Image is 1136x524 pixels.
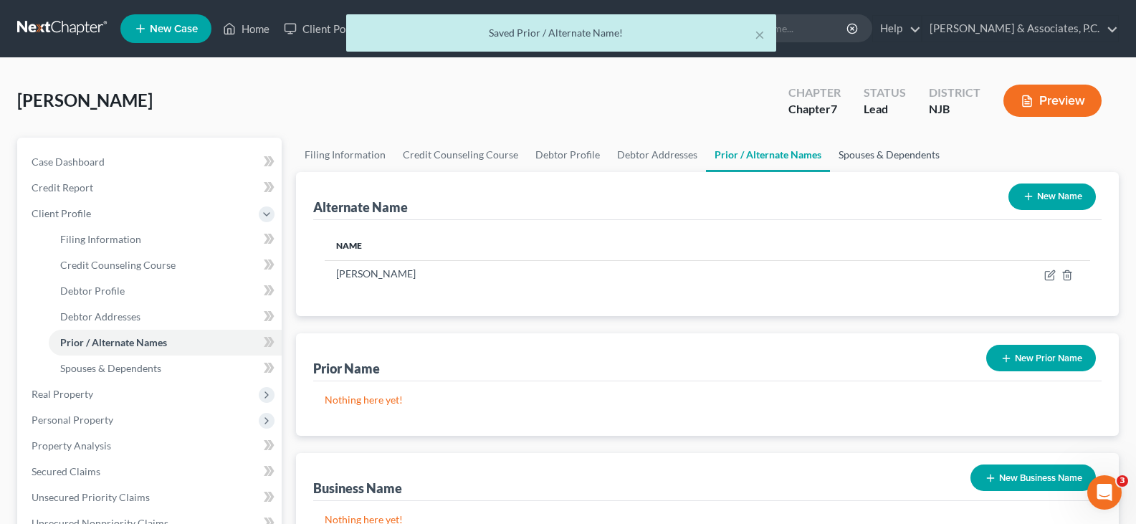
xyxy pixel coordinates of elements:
a: Property Analysis [20,433,282,459]
button: × [755,26,765,43]
a: Credit Counseling Course [49,252,282,278]
span: Unsecured Priority Claims [32,491,150,503]
span: Spouses & Dependents [60,362,161,374]
span: Debtor Profile [60,285,125,297]
a: Credit Counseling Course [394,138,527,172]
span: Secured Claims [32,465,100,477]
a: Debtor Addresses [49,304,282,330]
a: Spouses & Dependents [830,138,948,172]
a: Prior / Alternate Names [706,138,830,172]
div: Alternate Name [313,199,408,216]
p: Nothing here yet! [325,393,1090,407]
a: Debtor Addresses [608,138,706,172]
a: Spouses & Dependents [49,356,282,381]
div: District [929,85,980,101]
button: Preview [1003,85,1102,117]
a: Filing Information [296,138,394,172]
span: Credit Counseling Course [60,259,176,271]
span: Debtor Addresses [60,310,140,323]
a: Debtor Profile [49,278,282,304]
button: New Prior Name [986,345,1096,371]
div: Lead [864,101,906,118]
span: [PERSON_NAME] [17,90,153,110]
a: Secured Claims [20,459,282,485]
a: Unsecured Priority Claims [20,485,282,510]
a: Case Dashboard [20,149,282,175]
div: Chapter [788,85,841,101]
td: [PERSON_NAME] [325,260,816,287]
span: Filing Information [60,233,141,245]
div: Business Name [313,480,402,497]
a: Debtor Profile [527,138,608,172]
a: Credit Report [20,175,282,201]
button: New Business Name [970,465,1096,491]
span: Credit Report [32,181,93,194]
button: New Name [1008,184,1096,210]
th: Name [325,232,816,260]
div: Prior Name [313,360,380,377]
div: Chapter [788,101,841,118]
iframe: Intercom live chat [1087,475,1122,510]
a: Prior / Alternate Names [49,330,282,356]
span: 7 [831,102,837,115]
div: Status [864,85,906,101]
span: Personal Property [32,414,113,426]
span: Real Property [32,388,93,400]
span: 3 [1117,475,1128,487]
span: Prior / Alternate Names [60,336,167,348]
span: Client Profile [32,207,91,219]
a: Filing Information [49,227,282,252]
div: Saved Prior / Alternate Name! [358,26,765,40]
div: NJB [929,101,980,118]
span: Case Dashboard [32,156,105,168]
span: Property Analysis [32,439,111,452]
